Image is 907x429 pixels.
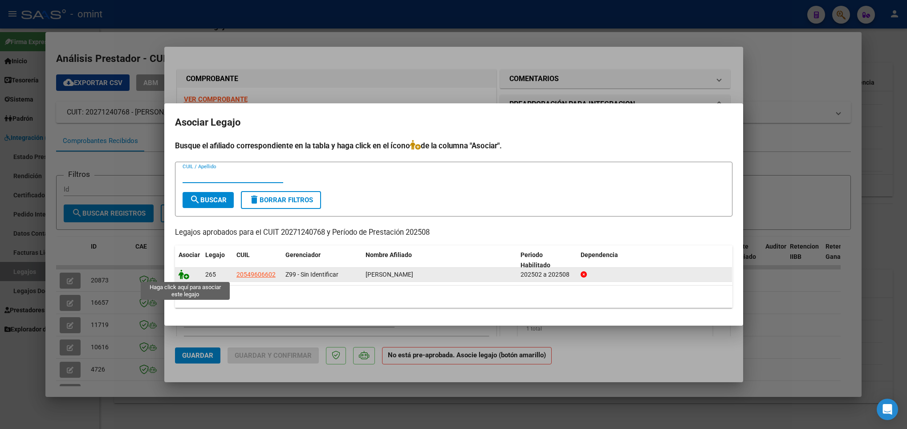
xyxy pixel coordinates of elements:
[175,114,732,131] h2: Asociar Legajo
[175,227,732,238] p: Legajos aprobados para el CUIT 20271240768 y Período de Prestación 202508
[521,270,573,280] div: 202502 a 202508
[249,194,260,205] mat-icon: delete
[366,271,413,278] span: WAGNER SIMON
[190,196,227,204] span: Buscar
[366,251,412,258] span: Nombre Afiliado
[362,245,517,275] datatable-header-cell: Nombre Afiliado
[175,245,202,275] datatable-header-cell: Asociar
[249,196,313,204] span: Borrar Filtros
[285,251,321,258] span: Gerenciador
[179,251,200,258] span: Asociar
[233,245,282,275] datatable-header-cell: CUIL
[175,286,732,308] div: 1 registros
[282,245,362,275] datatable-header-cell: Gerenciador
[202,245,233,275] datatable-header-cell: Legajo
[236,271,276,278] span: 20549606602
[577,245,732,275] datatable-header-cell: Dependencia
[517,245,577,275] datatable-header-cell: Periodo Habilitado
[175,140,732,151] h4: Busque el afiliado correspondiente en la tabla y haga click en el ícono de la columna "Asociar".
[285,271,338,278] span: Z99 - Sin Identificar
[521,251,550,269] span: Periodo Habilitado
[236,251,250,258] span: CUIL
[190,194,200,205] mat-icon: search
[205,271,216,278] span: 265
[241,191,321,209] button: Borrar Filtros
[581,251,618,258] span: Dependencia
[205,251,225,258] span: Legajo
[877,399,898,420] div: Open Intercom Messenger
[183,192,234,208] button: Buscar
